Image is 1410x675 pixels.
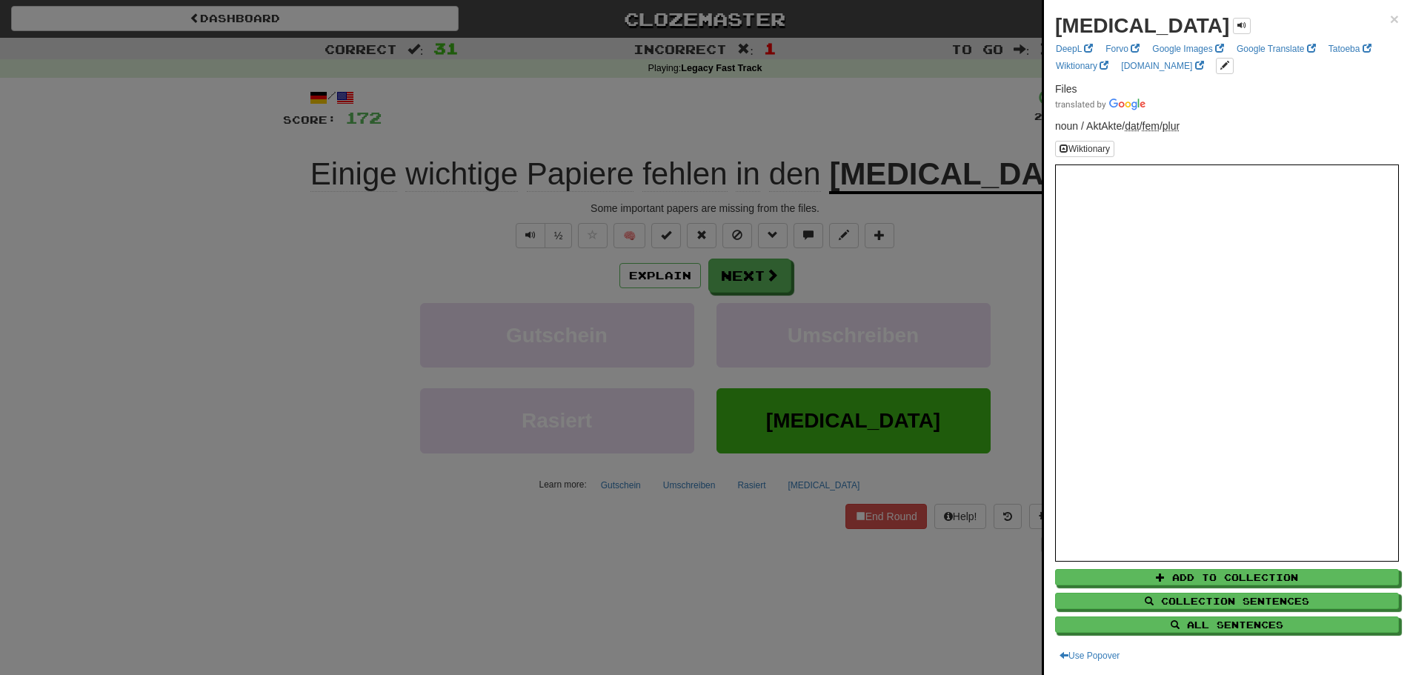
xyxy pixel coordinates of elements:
[1055,648,1124,664] button: Use Popover
[1055,119,1399,133] p: noun / AktAkte /
[1143,120,1163,132] span: /
[1216,58,1234,74] button: edit links
[1055,593,1399,609] button: Collection Sentences
[1051,58,1113,74] a: Wiktionary
[1055,99,1145,110] img: Color short
[1125,120,1142,132] span: /
[1055,141,1114,157] button: Wiktionary
[1324,41,1376,57] a: Tatoeba
[1055,616,1399,633] button: All Sentences
[1163,120,1180,132] abbr: Number: Plural number
[1117,58,1208,74] a: [DOMAIN_NAME]
[1143,120,1160,132] abbr: Gender: Feminine gender
[1125,120,1139,132] abbr: Case: Dative
[1232,41,1320,57] a: Google Translate
[1055,14,1229,37] strong: [MEDICAL_DATA]
[1055,569,1399,585] button: Add to Collection
[1101,41,1144,57] a: Forvo
[1148,41,1228,57] a: Google Images
[1390,10,1399,27] span: ×
[1055,83,1077,95] span: Files
[1051,41,1097,57] a: DeepL
[1390,11,1399,27] button: Close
